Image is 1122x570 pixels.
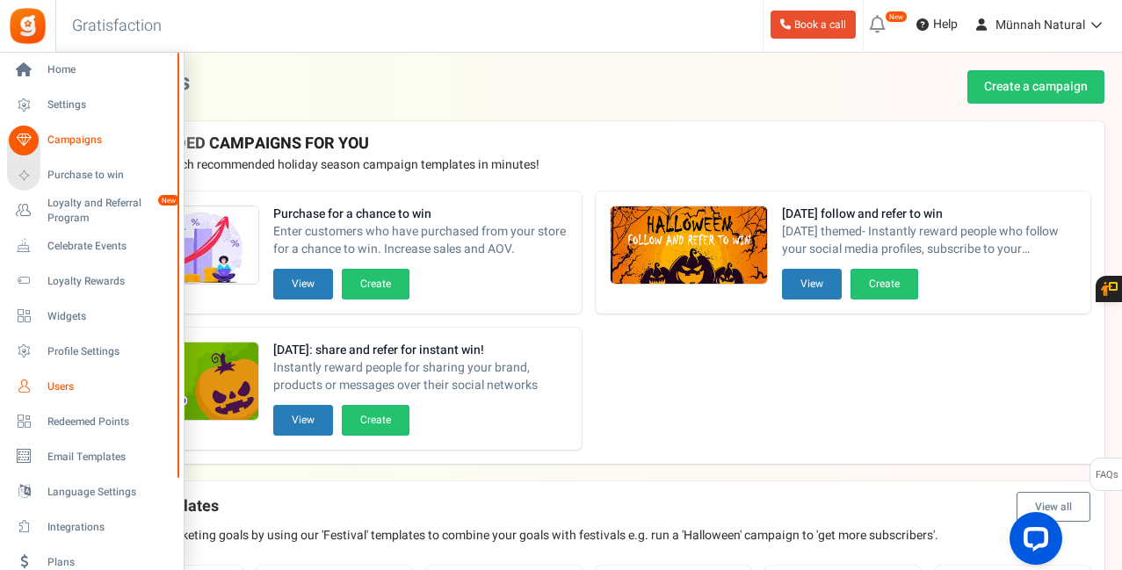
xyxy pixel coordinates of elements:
[7,407,176,437] a: Redeemed Points
[7,161,176,191] a: Purchase to win
[929,16,958,33] span: Help
[273,206,568,223] strong: Purchase for a chance to win
[47,274,170,289] span: Loyalty Rewards
[47,450,170,465] span: Email Templates
[47,485,170,500] span: Language Settings
[47,520,170,535] span: Integrations
[87,492,1090,522] h4: Festival templates
[87,156,1090,174] p: Preview and launch recommended holiday season campaign templates in minutes!
[7,512,176,542] a: Integrations
[47,344,170,359] span: Profile Settings
[8,6,47,46] img: Gratisfaction
[273,342,568,359] strong: [DATE]: share and refer for instant win!
[47,415,170,429] span: Redeemed Points
[47,379,170,394] span: Users
[273,405,333,436] button: View
[7,301,176,331] a: Widgets
[885,11,908,23] em: New
[47,196,176,226] span: Loyalty and Referral Program
[47,239,170,254] span: Celebrate Events
[53,9,181,44] h3: Gratisfaction
[87,527,1090,545] p: Achieve your marketing goals by using our 'Festival' templates to combine your goals with festiva...
[47,97,170,112] span: Settings
[7,55,176,85] a: Home
[7,442,176,472] a: Email Templates
[47,555,170,570] span: Plans
[273,269,333,299] button: View
[47,309,170,324] span: Widgets
[7,231,176,261] a: Celebrate Events
[342,405,409,436] button: Create
[47,133,170,148] span: Campaigns
[909,11,965,39] a: Help
[342,269,409,299] button: Create
[782,206,1076,223] strong: [DATE] follow and refer to win
[995,16,1085,34] span: Münnah Natural
[771,11,856,39] a: Book a call
[7,126,176,155] a: Campaigns
[273,223,568,258] span: Enter customers who have purchased from your store for a chance to win. Increase sales and AOV.
[47,62,170,77] span: Home
[7,90,176,120] a: Settings
[967,70,1104,104] a: Create a campaign
[47,168,170,183] span: Purchase to win
[782,223,1076,258] span: [DATE] themed- Instantly reward people who follow your social media profiles, subscribe to your n...
[782,269,842,299] button: View
[7,372,176,401] a: Users
[851,269,918,299] button: Create
[1017,492,1090,522] button: View all
[611,206,767,285] img: Recommended Campaigns
[1095,458,1118,492] span: FAQs
[273,359,568,394] span: Instantly reward people for sharing your brand, products or messages over their social networks
[7,196,176,226] a: Loyalty and Referral Program New
[7,266,176,296] a: Loyalty Rewards
[7,477,176,507] a: Language Settings
[87,135,1090,153] h4: RECOMMENDED CAMPAIGNS FOR YOU
[157,194,180,206] em: New
[7,336,176,366] a: Profile Settings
